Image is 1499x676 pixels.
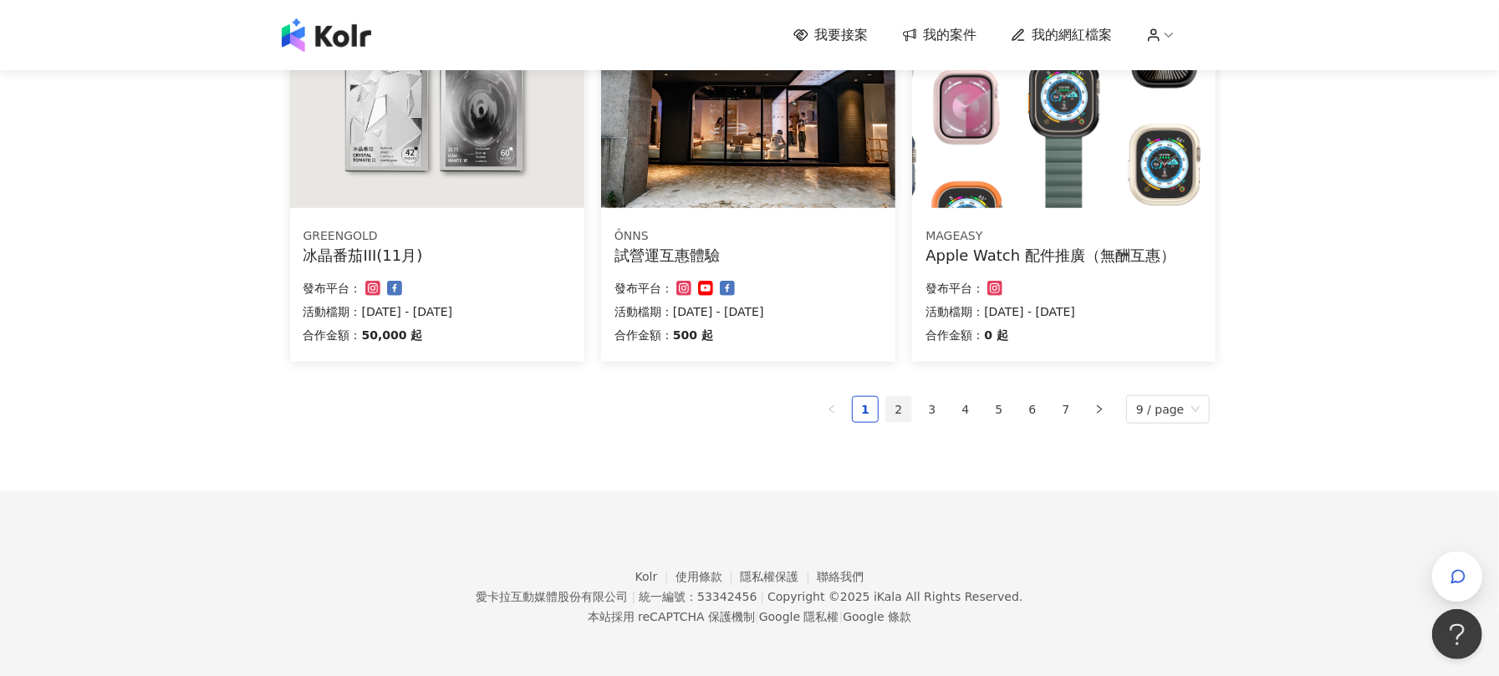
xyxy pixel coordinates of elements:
div: ÔNNS [614,228,882,245]
li: 6 [1019,396,1046,423]
a: 1 [853,397,878,422]
span: left [827,404,837,414]
span: right [1094,404,1104,414]
div: 試營運互惠體驗 [614,245,882,266]
a: iKala [874,590,902,603]
span: 我的案件 [924,26,977,44]
p: 500 起 [673,325,713,345]
a: 聯絡我們 [817,570,864,583]
div: 愛卡拉互動媒體股份有限公司 [476,590,628,603]
p: 合作金額： [614,325,673,345]
a: 7 [1053,397,1078,422]
a: 2 [886,397,911,422]
li: 3 [919,396,946,423]
button: right [1086,396,1113,423]
span: 我要接案 [815,26,869,44]
span: 9 / page [1136,396,1200,423]
li: 5 [986,396,1012,423]
div: GREENGOLD [303,228,571,245]
li: 7 [1053,396,1079,423]
p: 活動檔期：[DATE] - [DATE] [925,302,1202,322]
p: 發布平台： [925,278,984,298]
div: 統一編號：53342456 [639,590,757,603]
p: 發布平台： [303,278,362,298]
span: 本站採用 reCAPTCHA 保護機制 [588,607,911,627]
p: 活動檔期：[DATE] - [DATE] [614,302,882,322]
a: 我要接案 [793,26,869,44]
p: 50,000 起 [362,325,423,345]
a: Google 隱私權 [759,610,839,623]
p: 活動檔期：[DATE] - [DATE] [303,302,571,322]
a: 使用條款 [676,570,741,583]
span: | [839,610,844,623]
a: 我的網紅檔案 [1011,26,1113,44]
li: 2 [885,396,912,423]
p: 合作金額： [925,325,984,345]
a: Google 條款 [843,610,911,623]
span: | [631,590,635,603]
span: | [760,590,764,603]
div: Copyright © 2025 All Rights Reserved. [767,590,1022,603]
p: 合作金額： [303,325,362,345]
a: 4 [953,397,978,422]
div: Apple Watch 配件推廣（無酬互惠） [925,245,1202,266]
span: | [755,610,759,623]
span: 我的網紅檔案 [1032,26,1113,44]
a: 5 [987,397,1012,422]
p: 0 起 [984,325,1008,345]
div: MAGEASY [925,228,1202,245]
iframe: Help Scout Beacon - Open [1432,609,1482,659]
a: Kolr [635,570,676,583]
button: left [818,396,845,423]
div: 冰晶番茄III(11月) [303,245,571,266]
a: 3 [920,397,945,422]
div: Page Size [1126,395,1210,424]
a: 隱私權保護 [741,570,818,583]
img: logo [282,18,371,52]
p: 發布平台： [614,278,673,298]
a: 6 [1020,397,1045,422]
a: 我的案件 [902,26,977,44]
li: Next Page [1086,396,1113,423]
li: 4 [952,396,979,423]
li: Previous Page [818,396,845,423]
li: 1 [852,396,879,423]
